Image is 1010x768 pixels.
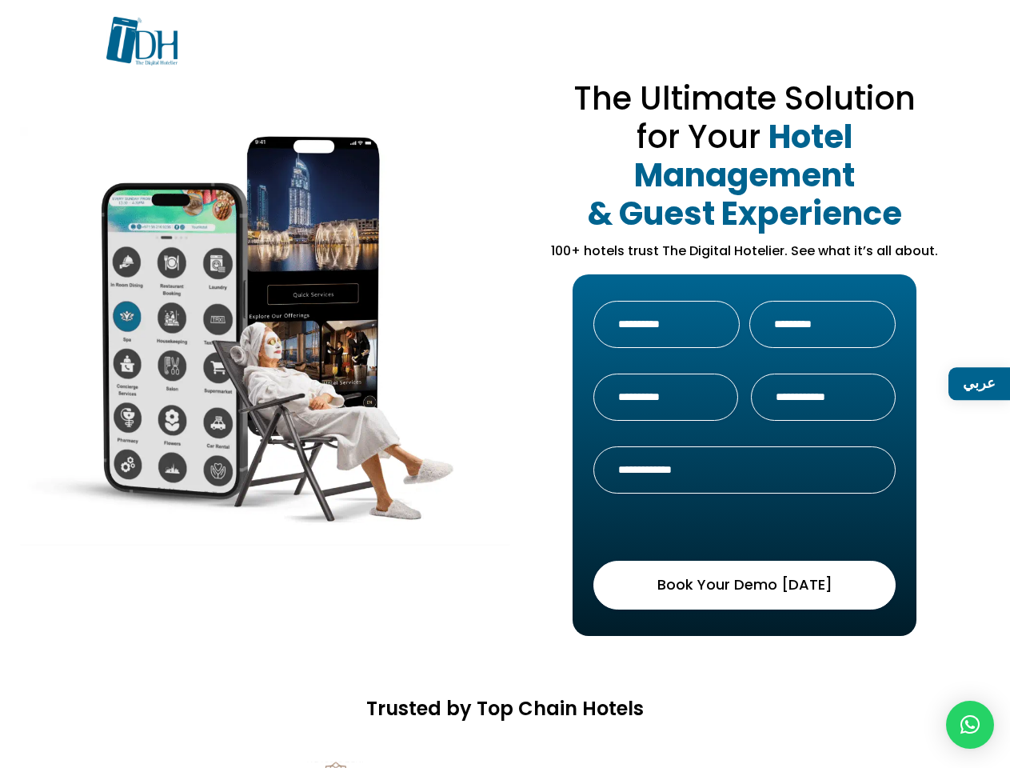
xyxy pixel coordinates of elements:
[573,76,916,159] span: The Ultimate Solution for Your
[593,519,896,535] label: CAPTCHA
[21,127,510,546] img: Main-Comp-3
[593,561,896,610] button: Book Your Demo [DATE]
[530,242,960,261] p: 100+ hotels trust The Digital Hotelier. See what it’s all about.
[106,17,178,65] img: TDH-logo
[948,367,1010,400] a: عربي
[588,114,902,236] strong: Hotel Management & Guest Experience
